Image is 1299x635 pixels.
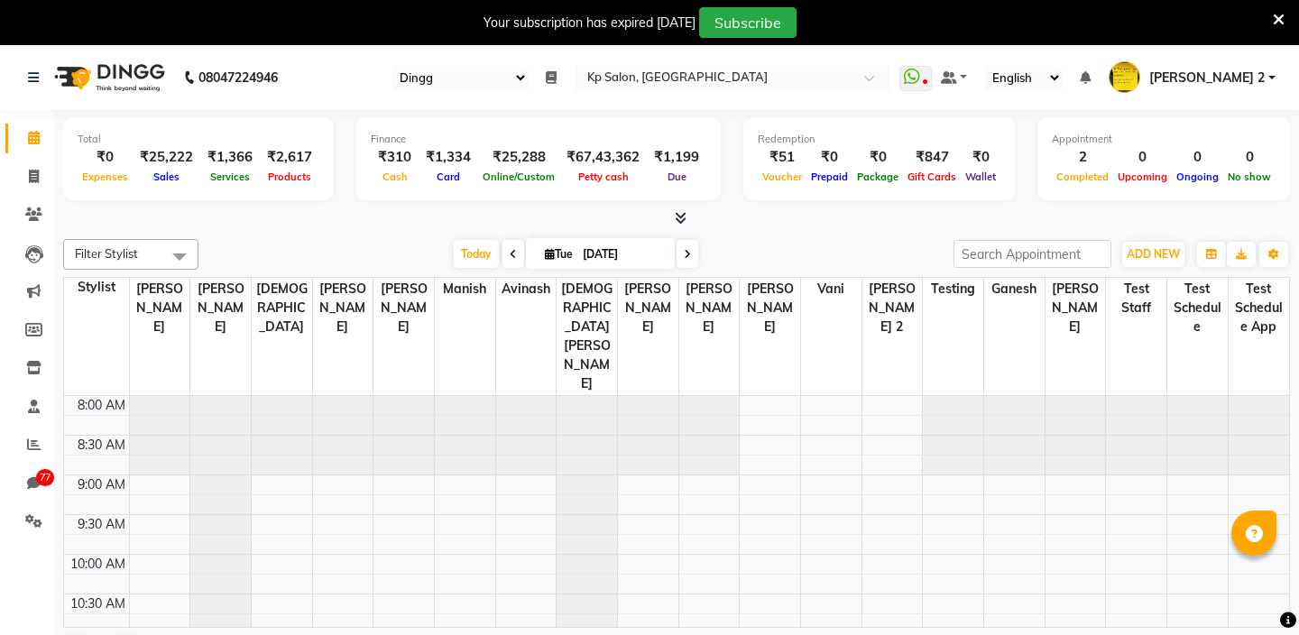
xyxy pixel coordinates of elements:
[758,147,806,168] div: ₹51
[78,132,319,147] div: Total
[64,278,129,297] div: Stylist
[540,247,577,261] span: Tue
[574,170,633,183] span: Petty cash
[663,170,691,183] span: Due
[618,278,678,338] span: [PERSON_NAME]
[699,7,797,38] button: Subscribe
[852,170,903,183] span: Package
[1229,278,1289,338] span: Test schedule app
[74,396,129,415] div: 8:00 AM
[1149,69,1265,87] span: [PERSON_NAME] 2
[149,170,184,183] span: Sales
[852,147,903,168] div: ₹0
[454,240,499,268] span: Today
[647,147,706,168] div: ₹1,199
[984,278,1045,300] span: Ganesh
[5,469,49,499] a: 77
[371,132,706,147] div: Finance
[36,469,54,487] span: 77
[190,278,251,338] span: [PERSON_NAME]
[1167,278,1228,338] span: Test Schedule
[378,170,412,183] span: Cash
[961,170,1000,183] span: Wallet
[1052,170,1113,183] span: Completed
[78,147,133,168] div: ₹0
[577,241,668,268] input: 2025-09-02
[419,147,478,168] div: ₹1,334
[484,14,696,32] div: Your subscription has expired [DATE]
[432,170,465,183] span: Card
[1122,242,1184,267] button: ADD NEW
[806,147,852,168] div: ₹0
[1052,132,1276,147] div: Appointment
[862,278,923,338] span: [PERSON_NAME] 2
[373,278,434,338] span: [PERSON_NAME]
[260,147,319,168] div: ₹2,617
[1046,278,1106,338] span: [PERSON_NAME]
[1127,247,1180,261] span: ADD NEW
[478,147,559,168] div: ₹25,288
[1223,170,1276,183] span: No show
[758,170,806,183] span: Voucher
[954,240,1111,268] input: Search Appointment
[206,170,254,183] span: Services
[559,147,647,168] div: ₹67,43,362
[435,278,495,300] span: Manish
[1172,147,1223,168] div: 0
[67,594,129,613] div: 10:30 AM
[1172,170,1223,183] span: Ongoing
[200,147,260,168] div: ₹1,366
[252,278,312,338] span: [DEMOGRAPHIC_DATA]
[557,278,617,395] span: [DEMOGRAPHIC_DATA][PERSON_NAME]
[903,147,961,168] div: ₹847
[313,278,373,338] span: [PERSON_NAME]
[1223,147,1276,168] div: 0
[67,555,129,574] div: 10:00 AM
[371,147,419,168] div: ₹310
[133,147,200,168] div: ₹25,222
[1109,61,1140,93] img: Mokal Dhiraj 2
[961,147,1000,168] div: ₹0
[806,170,852,183] span: Prepaid
[496,278,557,300] span: Avinash
[74,515,129,534] div: 9:30 AM
[740,278,800,338] span: [PERSON_NAME]
[1052,147,1113,168] div: 2
[75,246,138,261] span: Filter Stylist
[801,278,861,300] span: Vani
[679,278,740,338] span: [PERSON_NAME]
[758,132,1000,147] div: Redemption
[46,52,170,103] img: logo
[74,436,129,455] div: 8:30 AM
[1113,170,1172,183] span: Upcoming
[1106,278,1166,319] span: test staff
[263,170,316,183] span: Products
[1113,147,1172,168] div: 0
[198,52,278,103] b: 08047224946
[78,170,133,183] span: Expenses
[923,278,983,300] span: testing
[74,475,129,494] div: 9:00 AM
[130,278,190,338] span: [PERSON_NAME]
[903,170,961,183] span: Gift Cards
[478,170,559,183] span: Online/Custom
